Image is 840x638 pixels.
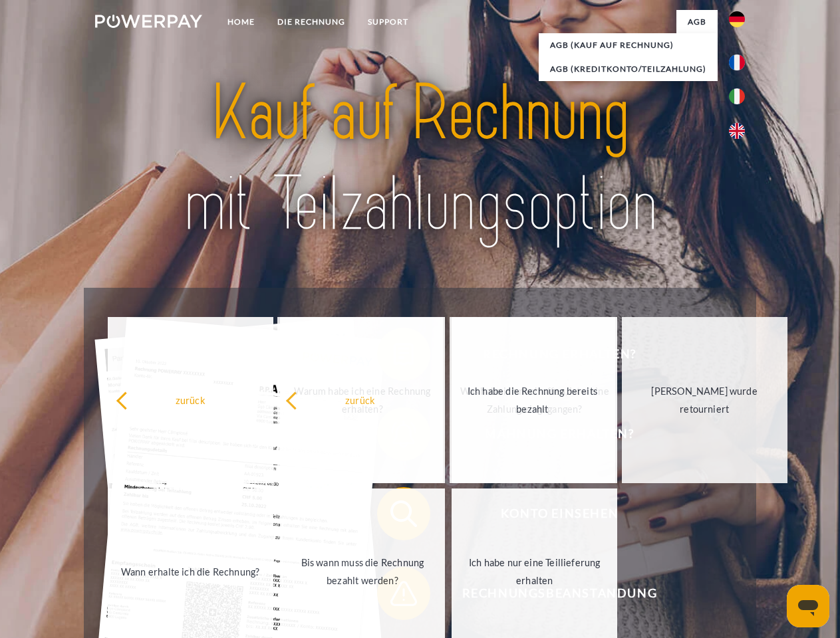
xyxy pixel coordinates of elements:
[630,382,779,418] div: [PERSON_NAME] wurde retourniert
[460,554,609,589] div: Ich habe nur eine Teillieferung erhalten
[127,64,713,255] img: title-powerpay_de.svg
[539,57,718,81] a: AGB (Kreditkonto/Teilzahlung)
[458,382,607,418] div: Ich habe die Rechnung bereits bezahlt
[95,15,202,28] img: logo-powerpay-white.svg
[729,54,745,70] img: fr
[266,10,356,34] a: DIE RECHNUNG
[729,123,745,139] img: en
[216,10,266,34] a: Home
[356,10,420,34] a: SUPPORT
[539,33,718,57] a: AGB (Kauf auf Rechnung)
[116,562,265,580] div: Wann erhalte ich die Rechnung?
[288,554,438,589] div: Bis wann muss die Rechnung bezahlt werden?
[729,11,745,27] img: de
[787,585,829,627] iframe: Schaltfläche zum Öffnen des Messaging-Fensters
[729,88,745,104] img: it
[285,391,435,409] div: zurück
[676,10,718,34] a: agb
[116,391,265,409] div: zurück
